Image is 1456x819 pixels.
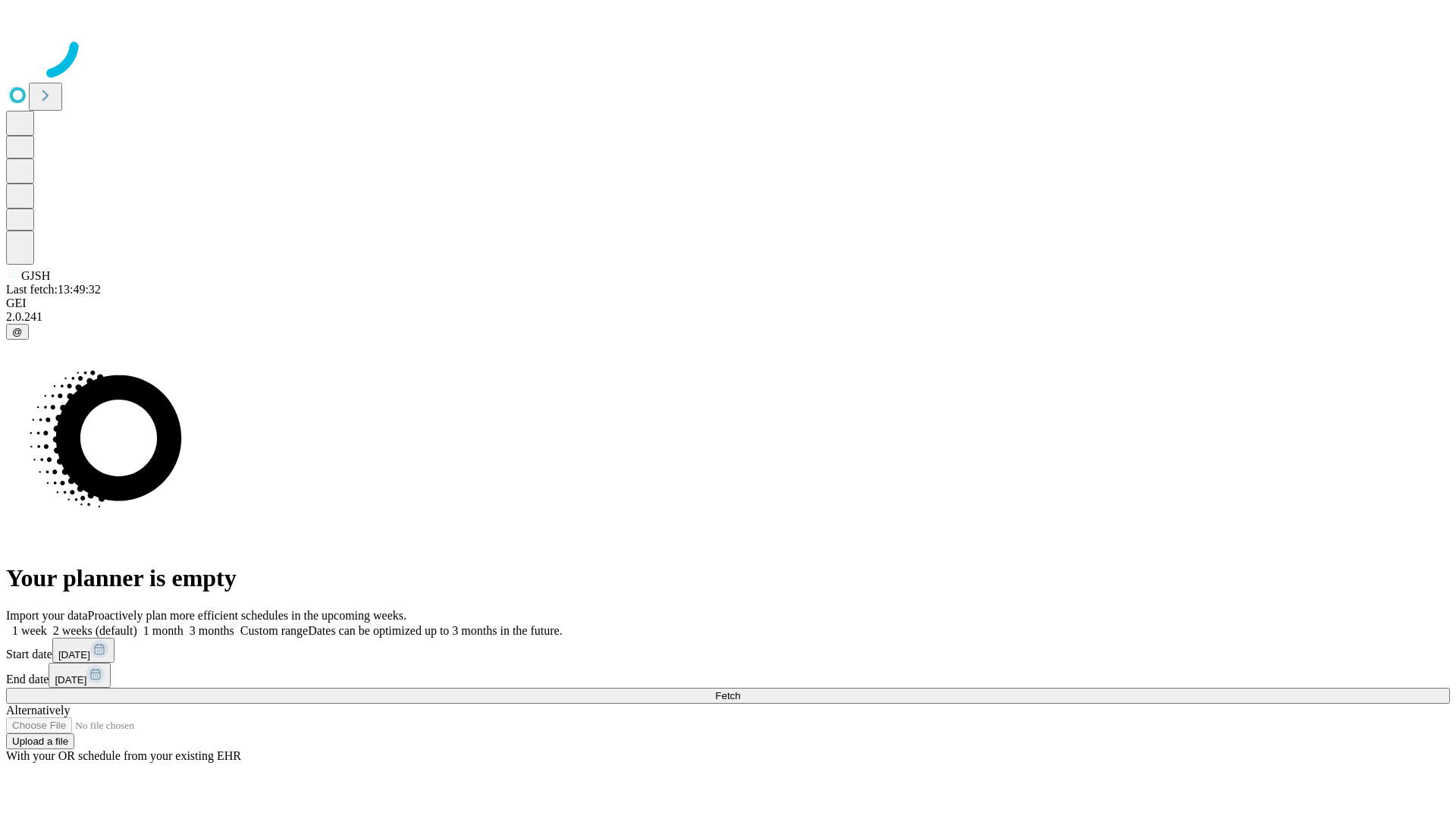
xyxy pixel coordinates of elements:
[6,283,101,296] span: Last fetch: 13:49:32
[190,624,234,637] span: 3 months
[49,663,111,688] button: [DATE]
[12,326,23,337] span: @
[6,749,241,762] span: With your OR schedule from your existing EHR
[55,674,86,686] span: [DATE]
[6,564,1450,592] h1: Your planner is empty
[53,624,137,637] span: 2 weeks (default)
[6,663,1450,688] div: End date
[6,638,1450,663] div: Start date
[308,624,562,637] span: Dates can be optimized up to 3 months in the future.
[21,269,50,282] span: GJSH
[6,704,70,717] span: Alternatively
[6,688,1450,704] button: Fetch
[6,733,74,749] button: Upload a file
[6,609,88,622] span: Import your data
[143,624,184,637] span: 1 month
[6,310,1450,324] div: 2.0.241
[6,297,1450,310] div: GEI
[58,649,90,661] span: [DATE]
[52,638,115,663] button: [DATE]
[88,609,406,622] span: Proactively plan more efficient schedules in the upcoming weeks.
[6,324,29,340] button: @
[12,624,47,637] span: 1 week
[715,690,740,701] span: Fetch
[240,624,308,637] span: Custom range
